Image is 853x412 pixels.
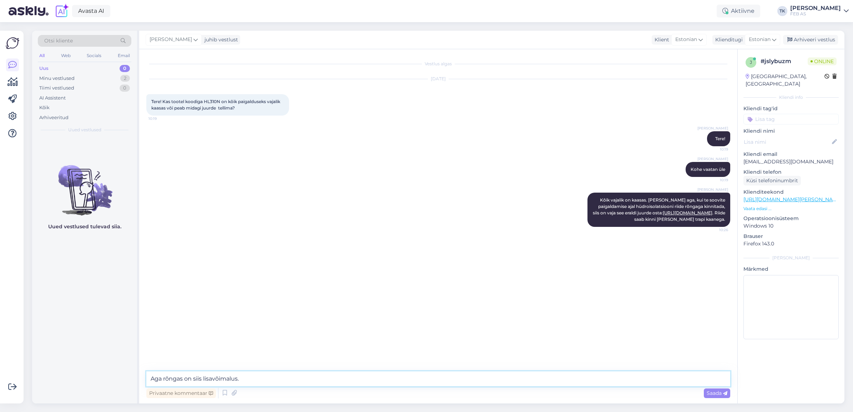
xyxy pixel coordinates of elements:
[743,127,839,135] p: Kliendi nimi
[743,265,839,273] p: Märkmed
[39,65,49,72] div: Uus
[120,75,130,82] div: 2
[48,223,121,230] p: Uued vestlused tulevad siia.
[743,205,839,212] p: Vaata edasi ...
[120,85,130,92] div: 0
[743,114,839,124] input: Lisa tag
[743,215,839,222] p: Operatsioonisüsteem
[675,36,697,44] span: Estonian
[790,11,841,17] div: FEB AS
[783,35,838,45] div: Arhiveeri vestlus
[32,152,137,217] img: No chats
[701,147,728,152] span: 10:19
[146,371,730,386] textarea: Aga rõngas on siis lisavõimalus.
[691,167,725,172] span: Kohe vaatan üle
[44,37,73,45] span: Otsi kliente
[715,136,725,141] span: Tere!
[39,104,50,111] div: Kõik
[743,151,839,158] p: Kliendi email
[744,138,831,146] input: Lisa nimi
[790,5,849,17] a: [PERSON_NAME]FEB AS
[701,227,728,233] span: 10:26
[790,5,841,11] div: [PERSON_NAME]
[116,51,131,60] div: Email
[697,156,728,162] span: [PERSON_NAME]
[38,51,46,60] div: All
[6,36,19,50] img: Askly Logo
[743,222,839,230] p: Windows 10
[202,36,238,44] div: juhib vestlust
[652,36,669,44] div: Klient
[85,51,103,60] div: Socials
[72,5,110,17] a: Avasta AI
[663,210,712,215] a: [URL][DOMAIN_NAME]
[717,5,760,17] div: Aktiivne
[749,36,771,44] span: Estonian
[701,177,728,183] span: 10:19
[120,65,130,72] div: 0
[743,94,839,101] div: Kliendi info
[146,76,730,82] div: [DATE]
[146,388,216,398] div: Privaatne kommentaar
[743,176,801,185] div: Küsi telefoninumbrit
[743,188,839,196] p: Klienditeekond
[743,240,839,248] p: Firefox 143.0
[743,196,842,203] a: [URL][DOMAIN_NAME][PERSON_NAME]
[743,255,839,261] div: [PERSON_NAME]
[148,116,175,121] span: 10:19
[151,99,281,111] span: Tere! Kas tootel koodiga HL310N on kõik paigalduseks vajalik kaasas või peab midagi juurde tellima?
[146,61,730,67] div: Vestlus algas
[743,168,839,176] p: Kliendi telefon
[777,6,787,16] div: TK
[593,197,726,222] span: Kõik vajalik on kaasas. [PERSON_NAME] aga, kui te soovite paigaldamise ajal hüdroisolatsiooni rii...
[712,36,743,44] div: Klienditugi
[743,158,839,166] p: [EMAIL_ADDRESS][DOMAIN_NAME]
[60,51,72,60] div: Web
[750,60,752,65] span: j
[761,57,808,66] div: # jslybuzm
[746,73,824,88] div: [GEOGRAPHIC_DATA], [GEOGRAPHIC_DATA]
[68,127,101,133] span: Uued vestlused
[697,187,728,192] span: [PERSON_NAME]
[39,95,66,102] div: AI Assistent
[707,390,727,396] span: Saada
[808,57,837,65] span: Online
[743,233,839,240] p: Brauser
[39,75,75,82] div: Minu vestlused
[743,105,839,112] p: Kliendi tag'id
[697,126,728,131] span: [PERSON_NAME]
[54,4,69,19] img: explore-ai
[39,114,69,121] div: Arhiveeritud
[150,36,192,44] span: [PERSON_NAME]
[39,85,74,92] div: Tiimi vestlused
